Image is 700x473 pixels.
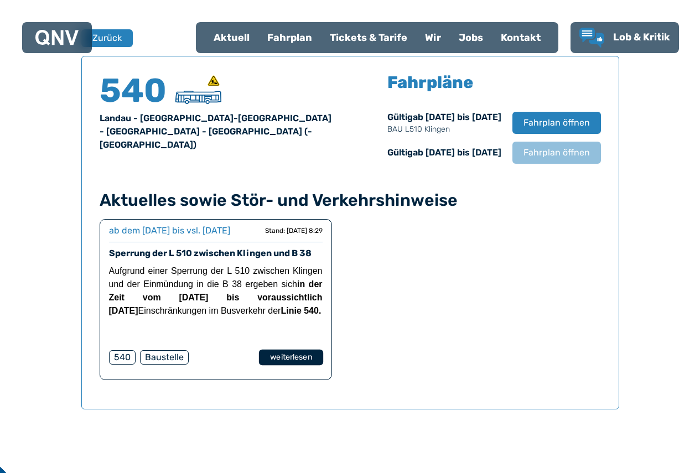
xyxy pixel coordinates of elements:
h4: 540 [100,74,166,107]
img: Überlandbus [175,91,221,104]
a: Wir [416,23,450,52]
div: Stand: [DATE] 8:29 [265,226,323,235]
strong: Linie 540. [281,306,321,315]
p: BAU L510 Klingen [387,124,501,135]
div: Landau - [GEOGRAPHIC_DATA]-[GEOGRAPHIC_DATA] - [GEOGRAPHIC_DATA] - [GEOGRAPHIC_DATA] (- [GEOGRAPH... [100,112,337,152]
a: Aktuell [205,23,258,52]
img: QNV Logo [35,30,79,45]
span: Fahrplan öffnen [523,146,590,159]
div: ab dem [DATE] bis vsl. [DATE] [109,224,230,237]
div: Baustelle [140,350,189,365]
span: Fahrplan öffnen [523,116,590,129]
div: Gültig ab [DATE] bis [DATE] [387,111,501,135]
div: Gültig ab [DATE] bis [DATE] [387,146,501,159]
a: Zurück [81,29,126,47]
a: Fahrplan [258,23,321,52]
button: Zurück [81,29,133,47]
button: weiterlesen [258,350,323,366]
h4: Aktuelles sowie Stör- und Verkehrshinweise [100,190,601,210]
a: Sperrung der L 510 zwischen Klingen und B 38 [109,248,312,258]
button: Fahrplan öffnen [512,112,601,134]
a: weiterlesen [260,350,323,365]
button: Fahrplan öffnen [512,142,601,164]
strong: in der Zeit vom [DATE] bis voraussichtlich [DATE] [109,279,323,315]
span: Aufgrund einer Sperrung der L 510 zwischen Klingen und der Einmündung in die B 38 ergeben sich Ei... [109,266,323,315]
a: QNV Logo [35,27,79,49]
a: Kontakt [492,23,549,52]
a: Tickets & Tarife [321,23,416,52]
div: 540 [109,350,136,365]
span: Lob & Kritik [613,31,670,43]
a: Lob & Kritik [579,28,670,48]
a: Jobs [450,23,492,52]
h5: Fahrpläne [387,74,473,91]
